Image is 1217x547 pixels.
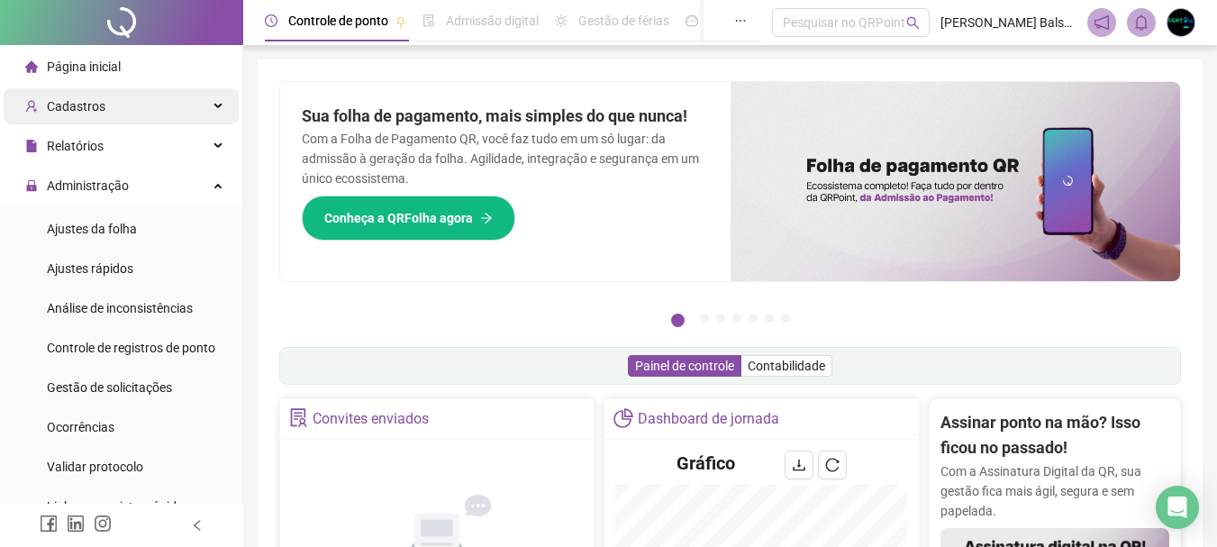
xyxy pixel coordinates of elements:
[555,14,568,27] span: sun
[446,14,539,28] span: Admissão digital
[47,222,137,236] span: Ajustes da folha
[1167,9,1194,36] img: 69185
[25,100,38,113] span: user-add
[677,451,735,476] h4: Gráfico
[313,404,429,434] div: Convites enviados
[25,60,38,73] span: home
[47,139,104,153] span: Relatórios
[748,359,825,373] span: Contabilidade
[940,461,1169,521] p: Com a Assinatura Digital da QR, sua gestão fica mais ágil, segura e sem papelada.
[825,458,840,472] span: reload
[765,314,774,323] button: 6
[638,404,779,434] div: Dashboard de jornada
[1156,486,1199,529] div: Open Intercom Messenger
[422,14,435,27] span: file-done
[700,314,709,323] button: 2
[686,14,698,27] span: dashboard
[47,99,105,114] span: Cadastros
[781,314,790,323] button: 7
[94,515,112,533] span: instagram
[47,499,184,514] span: Link para registro rápido
[47,380,172,395] span: Gestão de solicitações
[47,261,133,276] span: Ajustes rápidos
[289,408,308,427] span: solution
[635,359,734,373] span: Painel de controle
[940,13,1076,32] span: [PERSON_NAME] Balsanufo [PERSON_NAME]
[613,408,632,427] span: pie-chart
[25,179,38,192] span: lock
[906,16,920,30] span: search
[47,460,143,474] span: Validar protocolo
[671,314,685,327] button: 1
[749,314,758,323] button: 5
[395,16,406,27] span: pushpin
[732,314,741,323] button: 4
[288,14,388,28] span: Controle de ponto
[734,14,747,27] span: ellipsis
[47,341,215,355] span: Controle de registros de ponto
[578,14,669,28] span: Gestão de férias
[480,212,493,224] span: arrow-right
[716,314,725,323] button: 3
[302,104,709,129] h2: Sua folha de pagamento, mais simples do que nunca!
[191,519,204,532] span: left
[302,196,515,241] button: Conheça a QRFolha agora
[302,129,709,188] p: Com a Folha de Pagamento QR, você faz tudo em um só lugar: da admissão à geração da folha. Agilid...
[1094,14,1110,31] span: notification
[25,140,38,152] span: file
[47,301,193,315] span: Análise de inconsistências
[40,515,58,533] span: facebook
[324,208,473,228] span: Conheça a QRFolha agora
[1133,14,1149,31] span: bell
[47,420,114,434] span: Ocorrências
[47,178,129,193] span: Administração
[940,410,1169,461] h2: Assinar ponto na mão? Isso ficou no passado!
[792,458,806,472] span: download
[265,14,277,27] span: clock-circle
[47,59,121,74] span: Página inicial
[67,515,85,533] span: linkedin
[731,82,1181,281] img: banner%2F8d14a306-6205-4263-8e5b-06e9a85ad873.png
